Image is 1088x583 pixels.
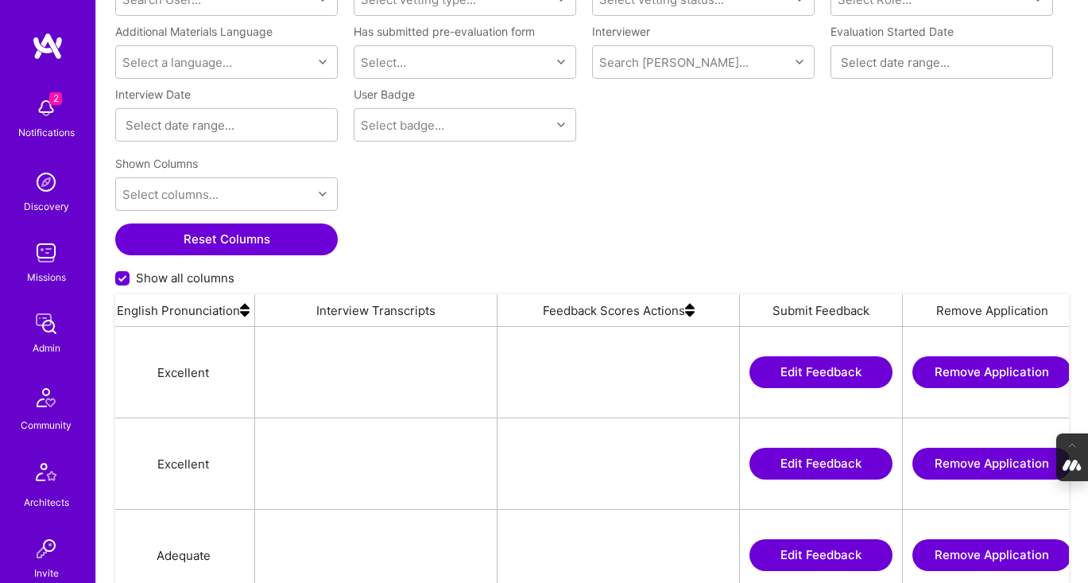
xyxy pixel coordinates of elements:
button: Reset Columns [115,223,338,255]
div: Invite [34,565,59,581]
div: Discovery [24,198,69,215]
label: Additional Materials Language [115,24,273,39]
div: Select a language... [122,54,232,71]
img: teamwork [30,237,62,269]
div: Submit Feedback [740,294,903,326]
div: Select... [361,54,406,71]
img: Architects [27,456,65,494]
div: Select badge... [361,117,444,134]
span: 2 [49,92,62,105]
div: Notifications [18,124,75,141]
img: discovery [30,166,62,198]
img: bell [30,92,62,124]
img: admin teamwork [30,308,62,340]
div: Excellent [112,327,255,418]
label: Evaluation Started Date [831,24,1053,39]
i: icon Chevron [557,58,565,66]
div: Excellent [112,418,255,509]
label: Has submitted pre-evaluation form [354,24,535,39]
button: Remove Application [912,448,1071,480]
img: Community [27,379,65,417]
img: Invite [30,533,62,565]
label: Interview Date [115,87,338,102]
label: Interviewer [592,24,815,39]
span: Show all columns [136,270,234,286]
div: Admin [33,340,60,356]
div: Missions [27,269,66,286]
div: Community [21,417,72,433]
img: logo [32,32,64,60]
img: sort [240,294,250,326]
i: icon Chevron [319,190,327,198]
img: sort [685,294,695,326]
button: Remove Application [912,356,1071,388]
div: Search [PERSON_NAME]... [599,54,749,71]
label: Shown Columns [115,156,198,171]
div: Select columns... [122,186,219,203]
button: Edit Feedback [749,356,892,388]
div: Interview Transcripts [255,294,498,326]
button: Remove Application [912,539,1071,571]
label: User Badge [354,87,415,102]
div: Feedback Scores Actions [498,294,740,326]
div: English Pronunciation [112,294,255,326]
i: icon Chevron [319,58,327,66]
div: Architects [24,494,69,511]
button: Edit Feedback [749,448,892,480]
i: icon Chevron [557,121,565,129]
div: Remove Application [903,294,1082,326]
button: Edit Feedback [749,539,892,571]
input: Select date range... [126,117,327,133]
input: Select date range... [841,54,1043,70]
i: icon Chevron [796,58,803,66]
